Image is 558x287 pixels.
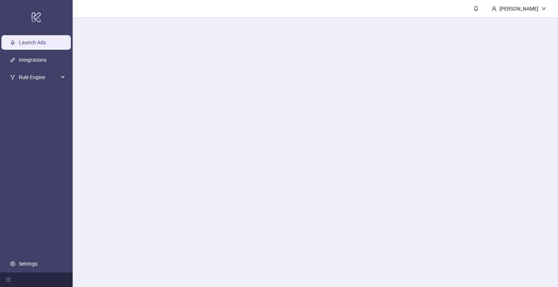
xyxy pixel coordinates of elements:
[10,75,15,80] span: fork
[541,6,546,11] span: down
[6,277,11,282] span: menu-fold
[492,6,497,11] span: user
[19,261,37,267] a: Settings
[19,70,59,85] span: Rule Engine
[19,57,46,63] a: Integrations
[473,6,478,11] span: bell
[497,5,541,13] div: [PERSON_NAME]
[19,40,46,45] a: Launch Ads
